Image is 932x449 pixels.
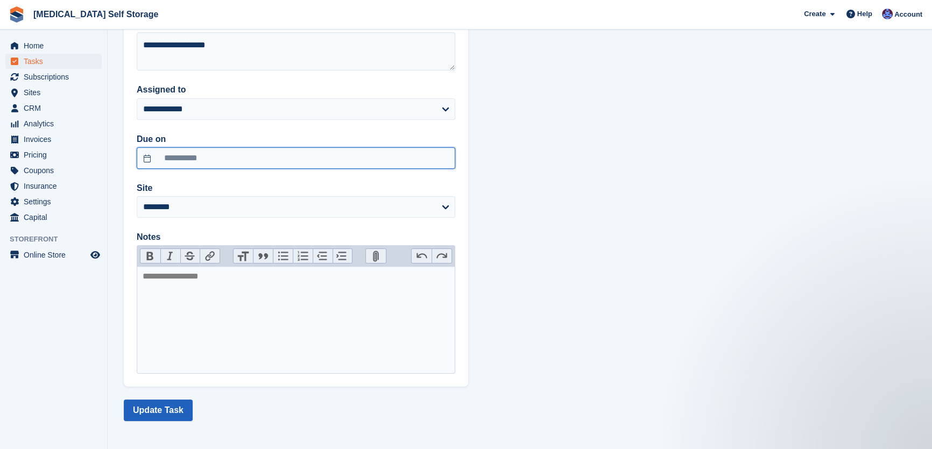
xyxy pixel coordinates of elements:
a: menu [5,194,102,209]
button: Undo [412,249,432,263]
button: Numbers [293,249,313,263]
button: Bullets [273,249,293,263]
img: stora-icon-8386f47178a22dfd0bd8f6a31ec36ba5ce8667c1dd55bd0f319d3a0aa187defe.svg [9,6,25,23]
a: menu [5,101,102,116]
button: Redo [432,249,451,263]
span: Help [857,9,872,19]
button: Update Task [124,400,193,421]
span: Subscriptions [24,69,88,84]
span: Online Store [24,247,88,262]
a: menu [5,132,102,147]
button: Bold [140,249,160,263]
span: Coupons [24,163,88,178]
a: menu [5,210,102,225]
a: menu [5,38,102,53]
button: Quote [253,249,273,263]
a: menu [5,147,102,162]
span: Capital [24,210,88,225]
span: Analytics [24,116,88,131]
button: Heading [234,249,253,263]
span: Insurance [24,179,88,194]
span: Pricing [24,147,88,162]
a: menu [5,69,102,84]
button: Link [200,249,220,263]
span: Sites [24,85,88,100]
label: Assigned to [137,83,455,96]
a: menu [5,163,102,178]
a: menu [5,116,102,131]
button: Decrease Level [313,249,333,263]
span: Invoices [24,132,88,147]
a: menu [5,85,102,100]
a: menu [5,247,102,262]
span: Storefront [10,234,107,245]
label: Due on [137,133,455,146]
span: Home [24,38,88,53]
span: CRM [24,101,88,116]
button: Italic [160,249,180,263]
a: Preview store [89,248,102,261]
a: menu [5,54,102,69]
button: Strikethrough [180,249,200,263]
span: Tasks [24,54,88,69]
button: Increase Level [333,249,352,263]
a: [MEDICAL_DATA] Self Storage [29,5,163,23]
a: menu [5,179,102,194]
span: Create [804,9,825,19]
label: Notes [137,231,455,244]
button: Attach Files [366,249,386,263]
span: Settings [24,194,88,209]
label: Site [137,182,455,195]
span: Account [894,9,922,20]
img: Helen Walker [882,9,893,19]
